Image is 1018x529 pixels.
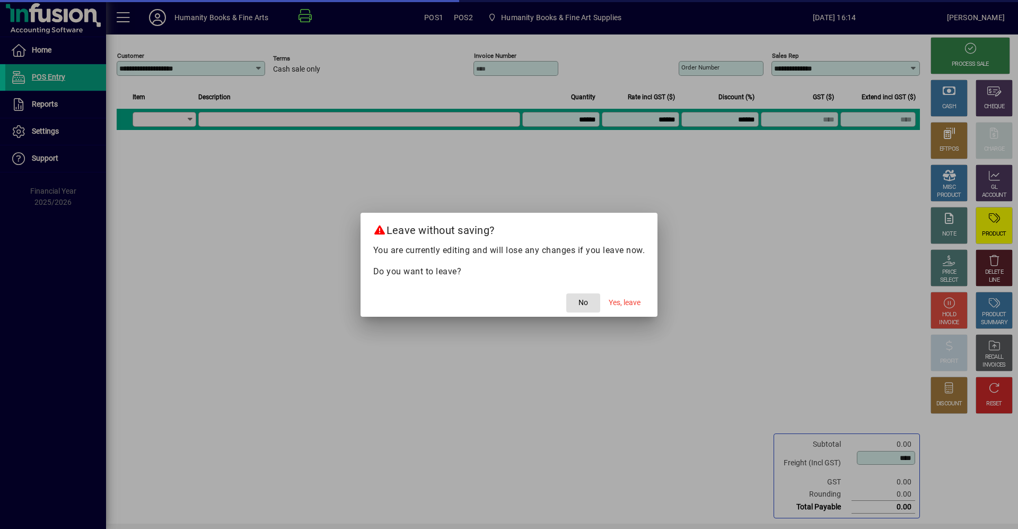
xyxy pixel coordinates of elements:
[566,293,600,313] button: No
[604,293,645,313] button: Yes, leave
[361,213,658,244] h2: Leave without saving?
[373,265,645,278] p: Do you want to leave?
[578,297,588,308] span: No
[373,244,645,257] p: You are currently editing and will lose any changes if you leave now.
[609,297,640,308] span: Yes, leave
